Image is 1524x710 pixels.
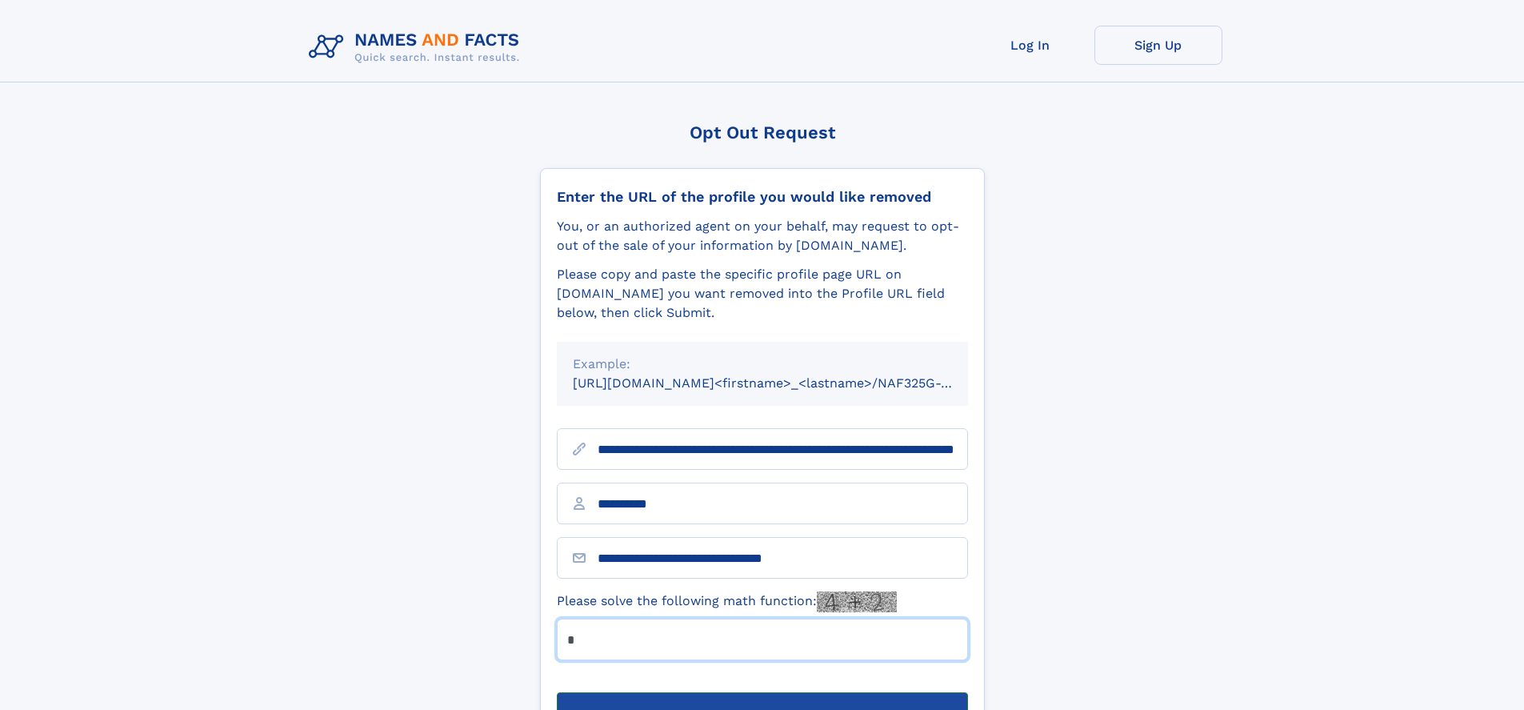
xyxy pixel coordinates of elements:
[540,122,985,142] div: Opt Out Request
[557,217,968,255] div: You, or an authorized agent on your behalf, may request to opt-out of the sale of your informatio...
[573,375,998,391] small: [URL][DOMAIN_NAME]<firstname>_<lastname>/NAF325G-xxxxxxxx
[1094,26,1222,65] a: Sign Up
[557,265,968,323] div: Please copy and paste the specific profile page URL on [DOMAIN_NAME] you want removed into the Pr...
[966,26,1094,65] a: Log In
[573,355,952,374] div: Example:
[557,592,897,612] label: Please solve the following math function:
[302,26,533,69] img: Logo Names and Facts
[557,188,968,206] div: Enter the URL of the profile you would like removed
